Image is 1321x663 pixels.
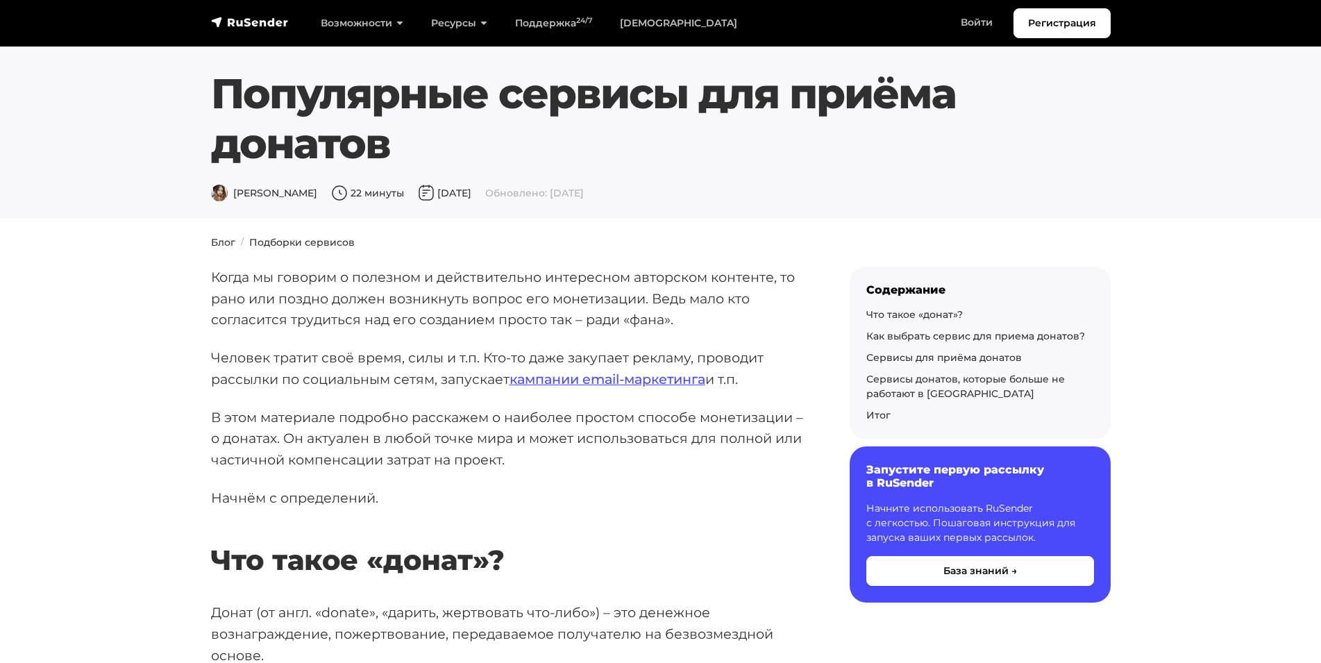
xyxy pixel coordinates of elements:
[211,503,805,577] h2: Что такое «донат»?
[606,9,751,37] a: [DEMOGRAPHIC_DATA]
[501,9,606,37] a: Поддержка24/7
[866,556,1094,586] button: База знаний →
[417,9,501,37] a: Ресурсы
[850,446,1111,602] a: Запустите первую рассылку в RuSender Начните использовать RuSender с легкостью. Пошаговая инструк...
[866,308,963,321] a: Что такое «донат»?
[866,463,1094,489] h6: Запустите первую рассылку в RuSender
[1013,8,1111,38] a: Регистрация
[211,347,805,389] p: Человек тратит своё время, силы и т.п. Кто-то даже закупает рекламу, проводит рассылки по социаль...
[947,8,1007,37] a: Войти
[331,187,404,199] span: 22 минуты
[418,185,435,201] img: Дата публикации
[866,330,1085,342] a: Как выбрать сервис для приема донатов?
[485,187,584,199] span: Обновлено: [DATE]
[211,407,805,471] p: В этом материале подробно расскажем о наиболее простом способе монетизации – о донатах. Он актуал...
[331,185,348,201] img: Время чтения
[211,15,289,29] img: RuSender
[203,235,1119,250] nav: breadcrumb
[211,69,1034,169] h1: Популярные сервисы для приёма донатов
[307,9,417,37] a: Возможности
[211,487,805,509] p: Начнём с определений.
[211,236,235,249] a: Блог
[866,501,1094,545] p: Начните использовать RuSender с легкостью. Пошаговая инструкция для запуска ваших первых рассылок.
[235,235,355,250] li: Подборки сервисов
[576,16,592,25] sup: 24/7
[866,351,1022,364] a: Сервисы для приёма донатов
[418,187,471,199] span: [DATE]
[866,409,891,421] a: Итог
[510,371,705,387] a: кампании email-маркетинга
[866,283,1094,296] div: Содержание
[866,373,1065,400] a: Сервисы донатов, которые больше не работают в [GEOGRAPHIC_DATA]
[211,267,805,330] p: Когда мы говорим о полезном и действительно интересном авторском контенте, то рано или поздно дол...
[211,187,317,199] span: [PERSON_NAME]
